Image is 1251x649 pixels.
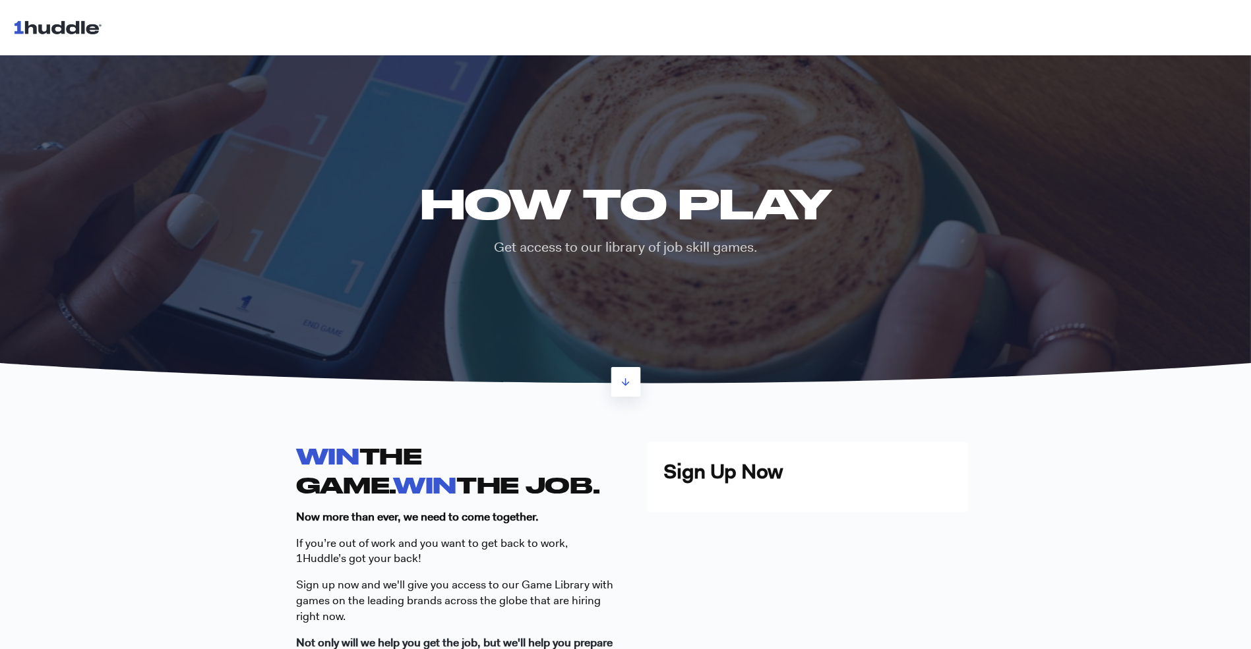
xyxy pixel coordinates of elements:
[296,509,539,524] strong: Now more than ever, we need to come together.
[663,458,952,486] h3: Sign Up Now
[296,577,617,624] p: S
[13,14,107,40] img: 1huddle
[296,443,359,468] span: WIN
[296,443,600,497] strong: THE GAME. THE JOB.
[296,577,613,623] span: ign up now and we'll give you access to our Game Library with games on the leading brands across ...
[410,179,841,227] h1: HOW TO PLAY
[296,536,568,566] span: If you’re out of work and you want to get back to work, 1Huddle’s got your back!
[410,238,841,257] p: Get access to our library of job skill games.
[393,472,456,497] span: WIN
